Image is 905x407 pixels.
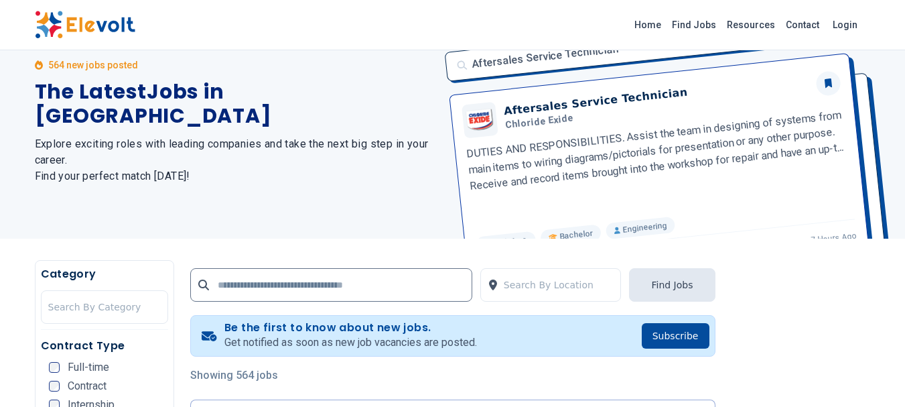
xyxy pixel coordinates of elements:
[35,136,437,184] h2: Explore exciting roles with leading companies and take the next big step in your career. Find you...
[224,321,477,335] h4: Be the first to know about new jobs.
[68,362,109,373] span: Full-time
[49,362,60,373] input: Full-time
[780,14,825,36] a: Contact
[825,11,865,38] a: Login
[35,11,135,39] img: Elevolt
[667,14,721,36] a: Find Jobs
[629,268,715,302] button: Find Jobs
[642,323,709,349] button: Subscribe
[224,335,477,351] p: Get notified as soon as new job vacancies are posted.
[629,14,667,36] a: Home
[49,381,60,392] input: Contract
[41,266,168,282] h5: Category
[35,80,437,128] h1: The Latest Jobs in [GEOGRAPHIC_DATA]
[48,58,138,72] p: 564 new jobs posted
[41,338,168,354] h5: Contract Type
[190,367,715,384] p: Showing 564 jobs
[68,381,107,392] span: Contract
[721,14,780,36] a: Resources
